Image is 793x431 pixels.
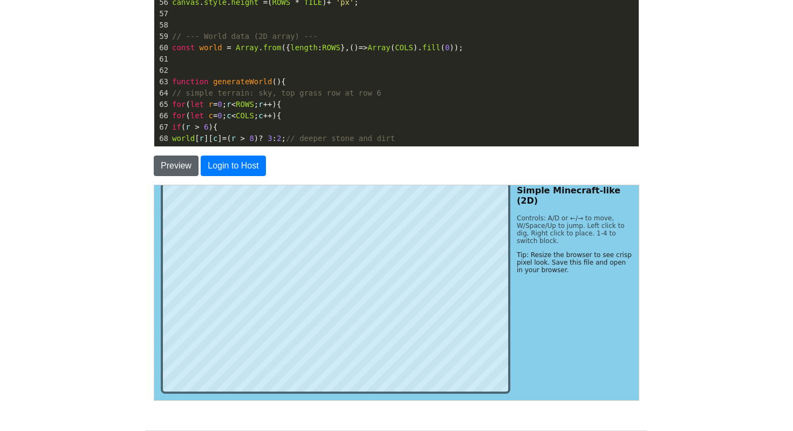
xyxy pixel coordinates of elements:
[368,43,391,52] span: Array
[290,43,318,52] span: length
[172,134,395,143] span: [ ][ ] ( ) : ;
[172,77,286,86] span: (){
[422,43,441,52] span: fill
[154,65,170,76] div: 62
[217,100,222,109] span: 0
[258,134,263,143] span: ?
[249,134,254,143] span: 8
[190,100,204,109] span: let
[231,100,236,109] span: <
[236,100,254,109] span: ROWS
[395,43,413,52] span: COLS
[154,87,170,99] div: 64
[363,29,478,59] div: Controls: A/D or ←/→ to move, W/Space/Up to jump. Left click to dig, Right click to place. 1-4 to...
[231,134,236,143] span: r
[172,123,181,131] span: if
[172,111,186,120] span: for
[236,111,254,120] span: COLS
[154,156,199,176] button: Preview
[445,43,449,52] span: 0
[222,134,227,143] span: =
[200,43,222,52] span: world
[154,19,170,31] div: 58
[172,43,195,52] span: const
[172,89,381,97] span: // simple terrain: sky, top grass row at row 6
[227,43,231,52] span: =
[227,111,231,120] span: c
[172,123,217,131] span: ( ){
[213,111,217,120] span: =
[263,43,282,52] span: from
[277,134,281,143] span: 2
[172,43,463,52] span: . ({ : },() ( ). ( ));
[172,77,208,86] span: function
[258,100,263,109] span: r
[286,134,395,143] span: // deeper stone and dirt
[258,111,263,120] span: c
[227,100,231,109] span: r
[363,66,478,89] div: Tip: Resize the browser to see crisp pixel look. Save this file and open in your browser.
[186,123,190,131] span: r
[236,43,258,52] span: Array
[200,134,204,143] span: r
[263,111,272,120] span: ++
[154,8,170,19] div: 57
[359,43,368,52] span: =>
[154,122,170,133] div: 67
[190,111,204,120] span: let
[204,123,208,131] span: 6
[213,100,217,109] span: =
[263,100,272,109] span: ++
[154,76,170,87] div: 63
[201,156,265,176] button: Login to Host
[213,77,272,86] span: generateWorld
[154,42,170,53] div: 60
[268,134,272,143] span: 3
[231,111,236,120] span: <
[154,133,170,144] div: 68
[241,134,245,143] span: >
[154,31,170,42] div: 59
[195,123,199,131] span: >
[208,100,213,109] span: r
[172,111,282,120] span: ( ; ; ){
[154,110,170,122] div: 66
[172,100,186,109] span: for
[213,134,217,143] span: c
[172,134,195,143] span: world
[154,53,170,65] div: 61
[208,111,213,120] span: c
[322,43,340,52] span: ROWS
[172,32,318,41] span: // --- World data (2D array) ---
[172,100,282,109] span: ( ; ; ){
[217,111,222,120] span: 0
[154,99,170,110] div: 65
